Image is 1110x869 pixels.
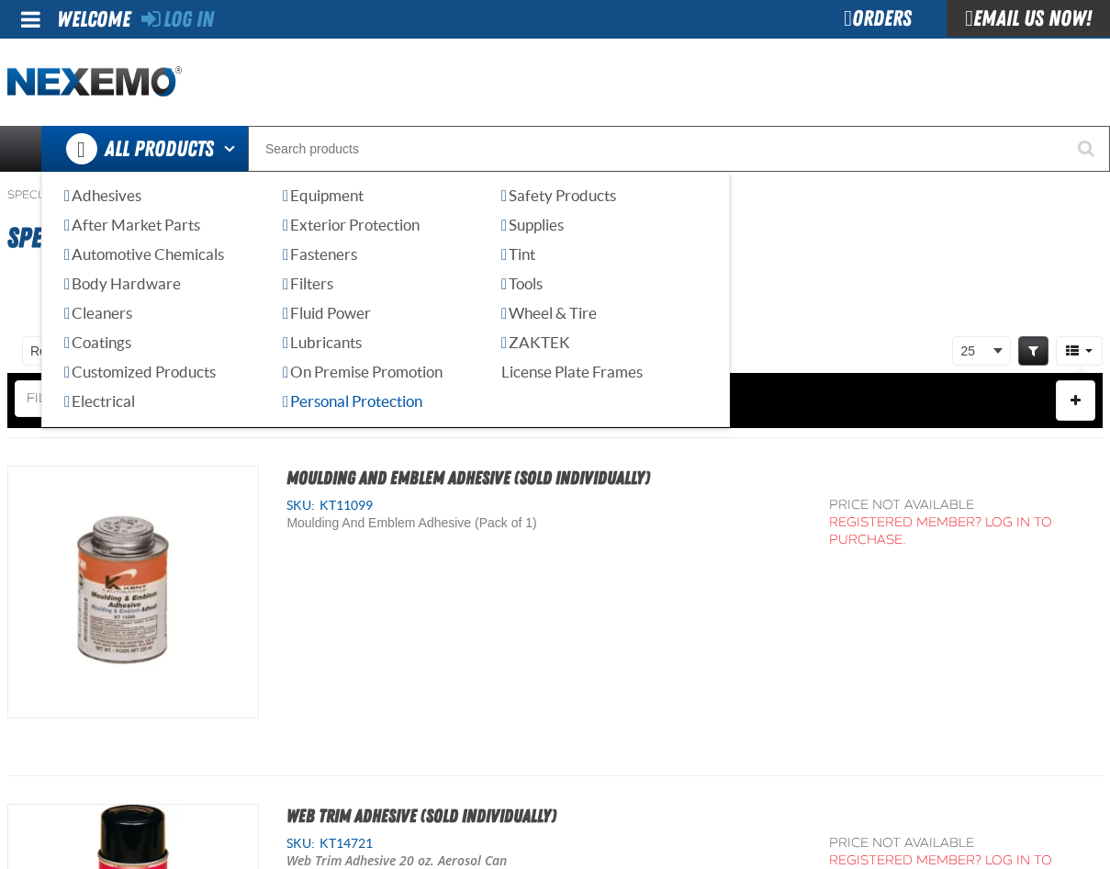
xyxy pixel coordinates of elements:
[283,363,443,380] span: On Premise Promotion
[64,392,135,410] span: Electrical
[1056,380,1095,421] button: Expand or Collapse Filter Management drop-down
[829,497,1103,514] div: Price not available
[501,245,535,263] span: Tint
[64,333,131,351] span: Coatings
[829,514,1052,547] a: Registered Member? Log In to purchase.
[105,132,214,165] span: All Products
[1071,401,1081,405] span: Manage Filters
[283,392,422,410] span: Personal Protection
[501,304,597,322] span: Wheel & Tire
[501,333,570,351] span: ZAKTEK
[283,333,362,351] span: Lubricants
[829,835,1103,852] div: Price not available
[1064,126,1110,172] button: Start Searching
[8,467,258,717] : View Details of the Moulding And Emblem Adhesive (Sold Individually)
[286,467,650,489] a: Moulding And Emblem Adhesive (Sold Individually)
[501,275,543,292] span: Tools
[1056,336,1103,366] button: Product Grid Views Toolbar
[286,805,556,827] a: Web Trim Adhesive (Sold Individually)
[218,126,248,172] button: Open All Products pages
[315,836,373,851] span: KT14721
[501,186,616,204] span: Safety Products
[283,186,364,204] span: Equipment
[315,498,373,513] span: KT11099
[141,6,214,32] a: Log In
[286,497,801,514] div: SKU:
[64,245,224,263] span: Automotive Chemicals
[30,342,91,361] span: Relevance
[8,467,258,717] img: Moulding And Emblem Adhesive (Sold Individually)
[7,187,129,202] a: Special Application
[501,363,643,380] span: License Plate Frames
[7,213,1103,263] h1: Special Application
[64,363,216,380] span: Customized Products
[64,304,132,322] span: Cleaners
[501,216,564,233] span: Supplies
[7,187,1103,202] nav: Breadcrumbs
[27,390,157,406] span: Filter By Any Text
[64,186,141,204] span: Adhesives
[283,245,357,263] span: Fasteners
[283,216,420,233] span: Exterior Protection
[960,342,990,361] span: 25
[1057,337,1102,365] span: Product Grid Views Toolbar
[286,514,595,532] div: Moulding And Emblem Adhesive (Pack of 1)
[64,216,200,233] span: After Market Parts
[283,275,333,292] span: Filters
[64,275,181,292] span: Body Hardware
[15,380,221,417] button: Filter By Any Text
[1018,336,1048,366] a: Expand or Collapse Grid Filters
[248,126,1110,172] input: Search
[286,835,801,852] div: SKU:
[7,66,182,98] img: Nexemo logo
[283,304,371,322] span: Fluid Power
[7,66,182,98] a: Home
